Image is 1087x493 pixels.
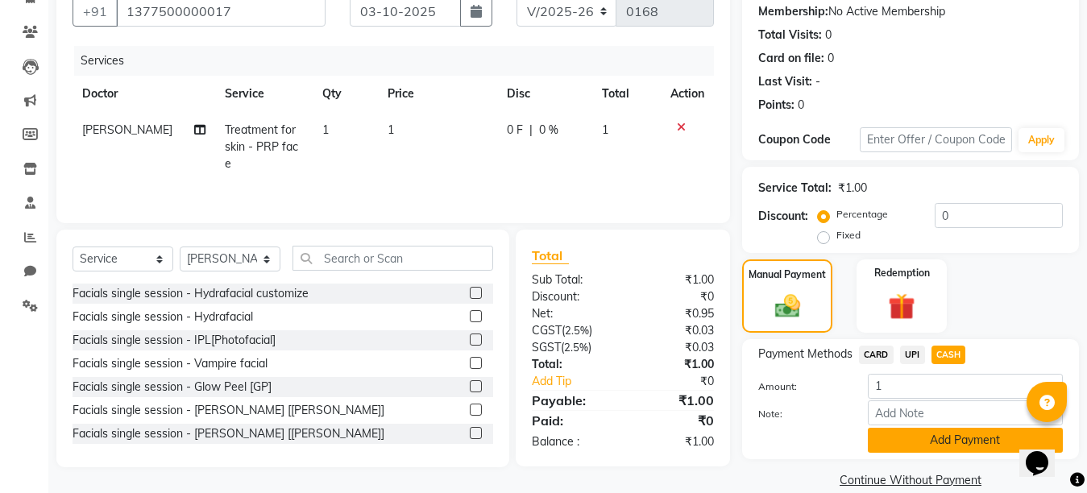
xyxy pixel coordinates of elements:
div: ( ) [520,322,623,339]
div: - [815,73,820,90]
div: Facials single session - IPL[Photofacial] [73,332,276,349]
span: 0 F [507,122,523,139]
span: Treatment for skin - PRP face [225,122,298,171]
div: Balance : [520,433,623,450]
div: ₹1.00 [838,180,867,197]
th: Price [378,76,497,112]
span: 2.5% [565,324,589,337]
div: ( ) [520,339,623,356]
div: 0 [828,50,834,67]
label: Fixed [836,228,861,242]
a: Add Tip [520,373,640,390]
input: Enter Offer / Coupon Code [860,127,1012,152]
div: 0 [798,97,804,114]
th: Total [592,76,661,112]
div: Last Visit: [758,73,812,90]
input: Search or Scan [292,246,493,271]
div: Services [74,46,726,76]
div: Card on file: [758,50,824,67]
div: Coupon Code [758,131,860,148]
div: Facials single session - [PERSON_NAME] [[PERSON_NAME]] [73,425,384,442]
th: Doctor [73,76,215,112]
label: Percentage [836,207,888,222]
div: ₹1.00 [623,356,726,373]
div: ₹1.00 [623,433,726,450]
div: Total: [520,356,623,373]
div: ₹0 [623,411,726,430]
div: ₹0 [640,373,726,390]
div: ₹0.03 [623,322,726,339]
span: 0 % [539,122,558,139]
div: Facials single session - Glow Peel [GP] [73,379,272,396]
label: Note: [746,407,856,421]
div: 0 [825,27,832,43]
iframe: chat widget [1019,429,1071,477]
div: Facials single session - Hydrafacial [73,309,253,325]
a: Continue Without Payment [745,472,1076,489]
div: ₹0.03 [623,339,726,356]
input: Add Note [868,400,1063,425]
div: No Active Membership [758,3,1063,20]
th: Service [215,76,313,112]
img: _cash.svg [767,292,808,321]
button: Add Payment [868,428,1063,453]
span: 1 [322,122,329,137]
div: Discount: [758,208,808,225]
span: 1 [602,122,608,137]
div: Total Visits: [758,27,822,43]
div: Sub Total: [520,271,623,288]
div: Membership: [758,3,828,20]
th: Action [661,76,714,112]
div: ₹1.00 [623,391,726,410]
div: ₹0.95 [623,305,726,322]
button: Apply [1019,128,1064,152]
div: Facials single session - [PERSON_NAME] [[PERSON_NAME]] [73,402,384,419]
div: ₹0 [623,288,726,305]
span: CARD [859,346,894,364]
span: SGST [532,340,561,354]
label: Amount: [746,379,856,394]
th: Disc [497,76,592,112]
span: Total [532,247,569,264]
span: [PERSON_NAME] [82,122,172,137]
span: UPI [900,346,925,364]
div: Net: [520,305,623,322]
div: Facials single session - Hydrafacial customize [73,285,309,302]
span: 1 [388,122,394,137]
div: Points: [758,97,795,114]
th: Qty [313,76,378,112]
div: Service Total: [758,180,832,197]
input: Amount [868,374,1063,399]
span: CGST [532,323,562,338]
label: Manual Payment [749,267,826,282]
span: | [529,122,533,139]
span: CASH [931,346,966,364]
span: 2.5% [564,341,588,354]
div: Payable: [520,391,623,410]
span: Payment Methods [758,346,853,362]
img: _gift.svg [880,290,923,323]
div: ₹1.00 [623,271,726,288]
div: Discount: [520,288,623,305]
label: Redemption [874,266,930,280]
div: Facials single session - Vampire facial [73,355,268,372]
div: Paid: [520,411,623,430]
